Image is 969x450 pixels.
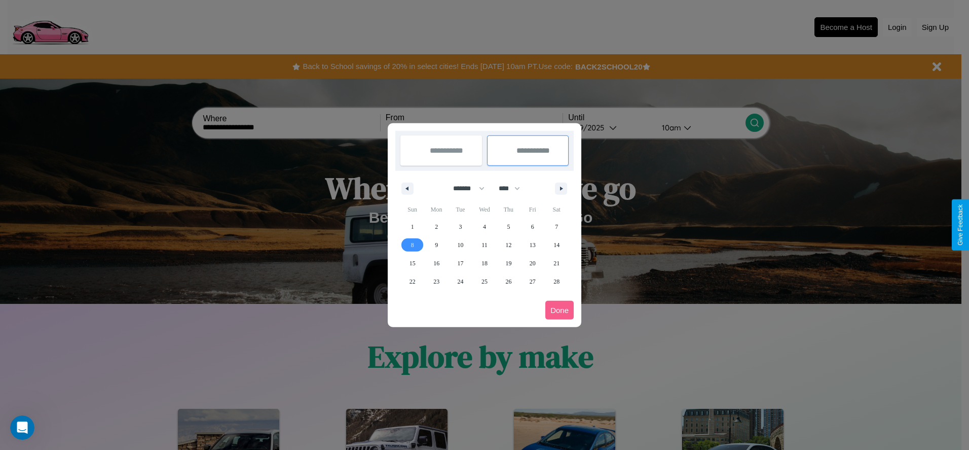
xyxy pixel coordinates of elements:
[424,236,448,254] button: 9
[472,236,496,254] button: 11
[520,236,544,254] button: 13
[483,218,486,236] span: 4
[435,236,438,254] span: 9
[10,416,34,440] iframe: Intercom live chat
[530,272,536,291] span: 27
[530,254,536,272] span: 20
[400,218,424,236] button: 1
[400,236,424,254] button: 8
[545,236,569,254] button: 14
[400,272,424,291] button: 22
[433,272,439,291] span: 23
[481,254,488,272] span: 18
[497,218,520,236] button: 5
[530,236,536,254] span: 13
[458,254,464,272] span: 17
[545,254,569,272] button: 21
[957,204,964,246] div: Give Feedback
[472,218,496,236] button: 4
[472,201,496,218] span: Wed
[411,218,414,236] span: 1
[472,272,496,291] button: 25
[409,254,416,272] span: 15
[459,218,462,236] span: 3
[505,272,511,291] span: 26
[449,236,472,254] button: 10
[545,201,569,218] span: Sat
[400,254,424,272] button: 15
[449,201,472,218] span: Tue
[553,272,560,291] span: 28
[435,218,438,236] span: 2
[497,201,520,218] span: Thu
[424,254,448,272] button: 16
[553,254,560,272] span: 21
[449,272,472,291] button: 24
[411,236,414,254] span: 8
[555,218,558,236] span: 7
[400,201,424,218] span: Sun
[424,272,448,291] button: 23
[505,236,511,254] span: 12
[545,272,569,291] button: 28
[553,236,560,254] span: 14
[497,236,520,254] button: 12
[449,254,472,272] button: 17
[472,254,496,272] button: 18
[505,254,511,272] span: 19
[481,272,488,291] span: 25
[497,272,520,291] button: 26
[507,218,510,236] span: 5
[458,236,464,254] span: 10
[545,301,574,320] button: Done
[520,254,544,272] button: 20
[545,218,569,236] button: 7
[531,218,534,236] span: 6
[481,236,488,254] span: 11
[409,272,416,291] span: 22
[520,218,544,236] button: 6
[424,201,448,218] span: Mon
[497,254,520,272] button: 19
[520,272,544,291] button: 27
[433,254,439,272] span: 16
[449,218,472,236] button: 3
[520,201,544,218] span: Fri
[458,272,464,291] span: 24
[424,218,448,236] button: 2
